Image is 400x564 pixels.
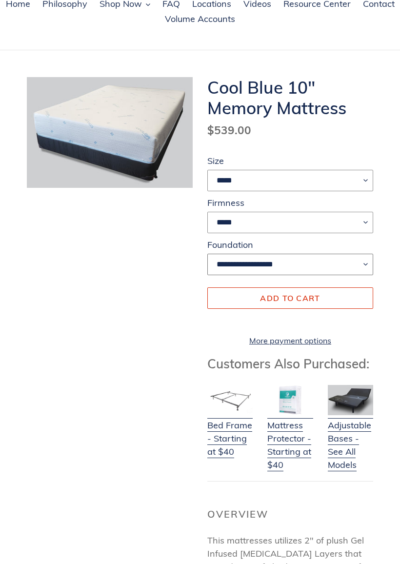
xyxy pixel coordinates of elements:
a: Adjustable Bases - See All Models [328,406,373,471]
label: Foundation [207,238,373,251]
a: Volume Accounts [160,12,240,27]
h2: Overview [207,508,373,520]
a: Mattress Protector - Starting at $40 [267,406,313,471]
a: Bed Frame - Starting at $40 [207,406,253,458]
h1: Cool Blue 10" Memory Mattress [207,77,373,118]
button: Add to cart [207,287,373,309]
h3: Customers Also Purchased: [207,356,373,371]
img: Bed Frame [207,385,253,415]
span: Add to cart [260,293,320,303]
img: Mattress Protector [267,385,313,415]
span: $539.00 [207,123,251,137]
label: Firmness [207,196,373,209]
img: Adjustable Base [328,385,373,415]
span: Volume Accounts [165,13,235,25]
label: Size [207,154,373,167]
a: More payment options [207,335,373,346]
